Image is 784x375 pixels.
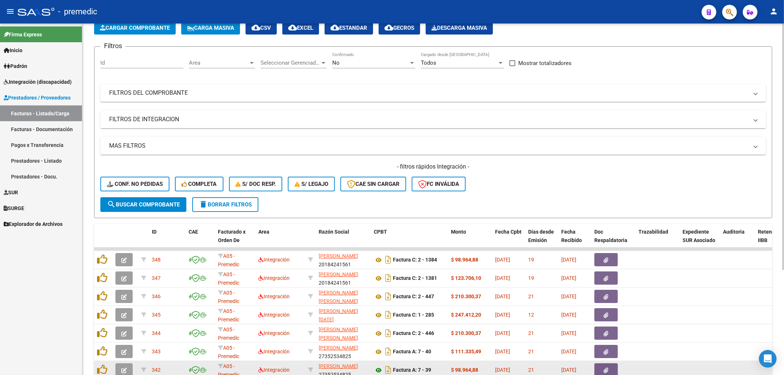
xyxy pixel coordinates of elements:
[384,25,414,31] span: Gecros
[152,330,161,336] span: 344
[4,46,22,54] span: Inicio
[393,257,437,263] strong: Factura C: 2 - 1384
[319,308,358,322] span: [PERSON_NAME][DATE]
[258,312,290,318] span: Integración
[432,25,487,31] span: Descarga Masiva
[558,224,591,256] datatable-header-cell: Fecha Recibido
[561,367,576,373] span: [DATE]
[258,330,290,336] span: Integración
[319,290,358,304] span: [PERSON_NAME] [PERSON_NAME]
[175,177,223,191] button: Completa
[330,25,367,31] span: Estandar
[383,346,393,357] i: Descargar documento
[528,367,534,373] span: 21
[495,257,510,263] span: [DATE]
[528,229,554,243] span: Días desde Emisión
[383,254,393,266] i: Descargar documento
[383,309,393,321] i: Descargar documento
[319,327,358,341] span: [PERSON_NAME] [PERSON_NAME]
[218,308,239,322] span: A05 - Premedic
[229,177,283,191] button: S/ Doc Resp.
[4,62,27,70] span: Padrón
[495,229,522,235] span: Fecha Cpbt
[236,181,276,187] span: S/ Doc Resp.
[371,224,448,256] datatable-header-cell: CPBT
[152,257,161,263] span: 348
[561,257,576,263] span: [DATE]
[451,275,481,281] strong: $ 123.706,10
[100,177,169,191] button: Conf. no pedidas
[332,60,340,66] span: No
[561,275,576,281] span: [DATE]
[100,197,186,212] button: Buscar Comprobante
[199,200,208,209] mat-icon: delete
[518,59,572,68] span: Mostrar totalizadores
[187,25,234,31] span: Carga Masiva
[4,78,72,86] span: Integración (discapacidad)
[319,271,358,277] span: [PERSON_NAME]
[294,181,328,187] span: S/ legajo
[426,21,493,35] button: Descarga Masiva
[319,344,368,359] div: 27352534825
[258,349,290,354] span: Integración
[100,25,170,31] span: Cargar Comprobante
[215,224,255,256] datatable-header-cell: Facturado x Orden De
[393,367,431,373] strong: Factura A: 7 - 39
[680,224,720,256] datatable-header-cell: Expediente SUR Asociado
[246,21,277,35] button: CSV
[218,345,239,359] span: A05 - Premedic
[218,290,239,304] span: A05 - Premedic
[638,229,668,235] span: Trazabilidad
[288,177,335,191] button: S/ legajo
[107,181,163,187] span: Conf. no pedidas
[288,25,313,31] span: EXCEL
[561,229,582,243] span: Fecha Recibido
[107,201,180,208] span: Buscar Comprobante
[528,312,534,318] span: 12
[495,293,510,299] span: [DATE]
[374,229,387,235] span: CPBT
[448,224,492,256] datatable-header-cell: Monto
[109,142,748,150] mat-panel-title: MAS FILTROS
[591,224,636,256] datatable-header-cell: Doc Respaldatoria
[421,60,436,66] span: Todos
[561,312,576,318] span: [DATE]
[384,23,393,32] mat-icon: cloud_download
[758,229,782,243] span: Retencion IIBB
[451,257,478,263] strong: $ 98.964,88
[288,23,297,32] mat-icon: cloud_download
[251,25,271,31] span: CSV
[528,330,534,336] span: 21
[152,293,161,299] span: 346
[192,197,258,212] button: Borrar Filtros
[383,272,393,284] i: Descargar documento
[4,220,62,228] span: Explorador de Archivos
[393,331,434,336] strong: Factura C: 2 - 446
[186,224,215,256] datatable-header-cell: CAE
[218,253,239,267] span: A05 - Premedic
[258,229,269,235] span: Area
[258,293,290,299] span: Integración
[4,204,24,212] span: SURGE
[100,111,766,128] mat-expansion-panel-header: FILTROS DE INTEGRACION
[189,229,198,235] span: CAE
[258,367,290,373] span: Integración
[109,115,748,123] mat-panel-title: FILTROS DE INTEGRACION
[561,293,576,299] span: [DATE]
[325,21,373,35] button: Estandar
[319,252,368,267] div: 20184241561
[528,349,534,354] span: 21
[152,349,161,354] span: 343
[495,275,510,281] span: [DATE]
[282,21,319,35] button: EXCEL
[636,224,680,256] datatable-header-cell: Trazabilidad
[319,325,368,341] div: 27349993622
[492,224,525,256] datatable-header-cell: Fecha Cpbt
[100,41,126,51] h3: Filtros
[495,367,510,373] span: [DATE]
[218,327,239,341] span: A05 - Premedic
[412,177,466,191] button: FC Inválida
[451,293,481,299] strong: $ 210.300,37
[258,275,290,281] span: Integración
[683,229,715,243] span: Expediente SUR Asociado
